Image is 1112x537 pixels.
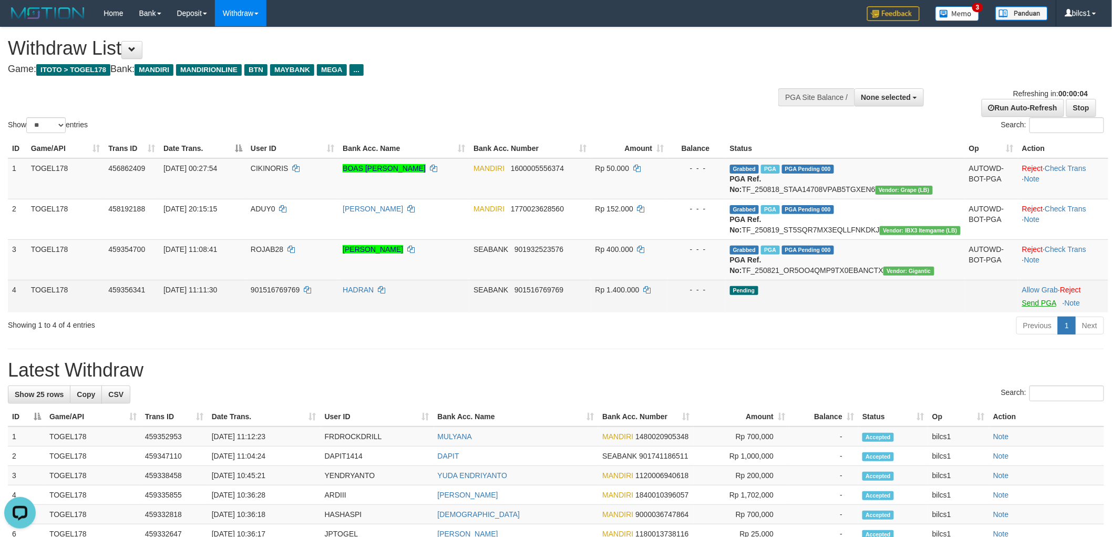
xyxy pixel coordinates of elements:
[26,117,66,133] select: Showentries
[778,88,854,106] div: PGA Site Balance /
[928,466,989,485] td: bilcs1
[321,447,434,466] td: DAPIT1414
[861,93,911,102] span: None selected
[862,472,894,481] span: Accepted
[1013,89,1088,98] span: Refreshing in:
[928,407,989,427] th: Op: activate to sort column ascending
[1075,317,1104,335] a: Next
[730,246,759,255] span: Grabbed
[8,427,45,447] td: 1
[1022,286,1060,294] span: ·
[27,139,104,158] th: Game/API: activate to sort column ascending
[108,390,123,399] span: CSV
[104,139,159,158] th: Trans ID: activate to sort column ascending
[244,64,267,76] span: BTN
[473,164,504,173] span: MANDIRI
[761,165,779,174] span: Marked by bilcs1
[694,505,789,524] td: Rp 700,000
[159,139,246,158] th: Date Trans.: activate to sort column descending
[108,286,145,294] span: 459356341
[8,447,45,466] td: 2
[8,466,45,485] td: 3
[789,466,858,485] td: -
[862,433,894,442] span: Accepted
[1045,205,1086,213] a: Check Trans
[1045,245,1086,254] a: Check Trans
[602,452,637,460] span: SEABANK
[668,139,725,158] th: Balance
[208,466,321,485] td: [DATE] 10:45:21
[880,226,961,235] span: Vendor URL: https://dashboard.q2checkout.com/secure
[993,432,1009,441] a: Note
[8,64,731,75] h4: Game: Bank:
[876,186,933,195] span: Vendor URL: https://dashboard.q2checkout.com/secure
[595,286,640,294] span: Rp 1.400.000
[595,164,630,173] span: Rp 50.000
[965,158,1018,199] td: AUTOWD-BOT-PGA
[4,4,36,36] button: Open LiveChat chat widget
[694,407,789,427] th: Amount: activate to sort column ascending
[1018,158,1108,199] td: · ·
[928,505,989,524] td: bilcs1
[1018,239,1108,280] td: · ·
[438,491,498,499] a: [PERSON_NAME]
[789,427,858,447] td: -
[108,205,145,213] span: 458192188
[1022,164,1043,173] a: Reject
[982,99,1064,117] a: Run Auto-Refresh
[993,471,1009,480] a: Note
[338,139,469,158] th: Bank Acc. Name: activate to sort column ascending
[246,139,338,158] th: User ID: activate to sort column ascending
[27,280,104,312] td: TOGEL178
[141,505,208,524] td: 459332818
[928,427,989,447] td: bilcs1
[8,485,45,505] td: 4
[672,285,721,295] div: - - -
[602,471,633,480] span: MANDIRI
[70,386,102,403] a: Copy
[36,64,110,76] span: ITOTO > TOGEL178
[1001,117,1104,133] label: Search:
[635,510,688,519] span: Copy 9000036747864 to clipboard
[343,164,426,173] a: BOAS [PERSON_NAME]
[45,505,141,524] td: TOGEL178
[343,286,374,294] a: HADRAN
[726,139,965,158] th: Status
[321,485,434,505] td: ARDIII
[1029,117,1104,133] input: Search:
[965,139,1018,158] th: Op: activate to sort column ascending
[928,485,989,505] td: bilcs1
[438,432,472,441] a: MULYANA
[108,164,145,173] span: 456862409
[438,452,459,460] a: DAPIT
[8,407,45,427] th: ID: activate to sort column descending
[27,199,104,239] td: TOGEL178
[694,485,789,505] td: Rp 1,702,000
[1065,299,1080,307] a: Note
[141,447,208,466] td: 459347110
[761,246,779,255] span: Marked by bilcs1
[730,175,761,194] b: PGA Ref. No:
[514,245,563,254] span: Copy 901932523576 to clipboard
[438,510,520,519] a: [DEMOGRAPHIC_DATA]
[163,245,217,254] span: [DATE] 11:08:41
[514,286,563,294] span: Copy 901516769769 to clipboard
[694,427,789,447] td: Rp 700,000
[8,360,1104,381] h1: Latest Withdraw
[8,239,27,280] td: 3
[1024,215,1040,224] a: Note
[1066,99,1096,117] a: Stop
[8,386,70,403] a: Show 25 rows
[163,164,217,173] span: [DATE] 00:27:54
[77,390,95,399] span: Copy
[343,205,403,213] a: [PERSON_NAME]
[45,485,141,505] td: TOGEL178
[672,244,721,255] div: - - -
[511,164,564,173] span: Copy 1600005556374 to clipboard
[789,485,858,505] td: -
[251,286,300,294] span: 901516769769
[995,6,1048,21] img: panduan.png
[1024,256,1040,264] a: Note
[251,164,289,173] span: CIKINORIS
[854,88,924,106] button: None selected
